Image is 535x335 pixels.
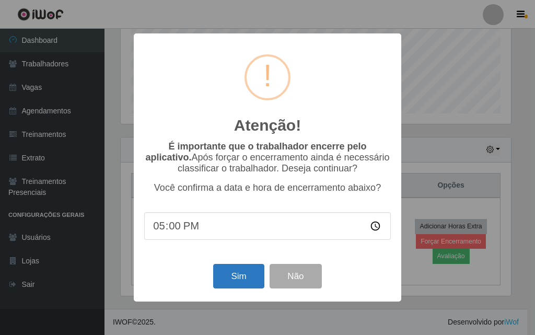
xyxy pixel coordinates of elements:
[144,182,391,193] p: Você confirma a data e hora de encerramento abaixo?
[144,141,391,174] p: Após forçar o encerramento ainda é necessário classificar o trabalhador. Deseja continuar?
[213,264,264,288] button: Sim
[270,264,321,288] button: Não
[234,116,301,135] h2: Atenção!
[145,141,366,163] b: É importante que o trabalhador encerre pelo aplicativo.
